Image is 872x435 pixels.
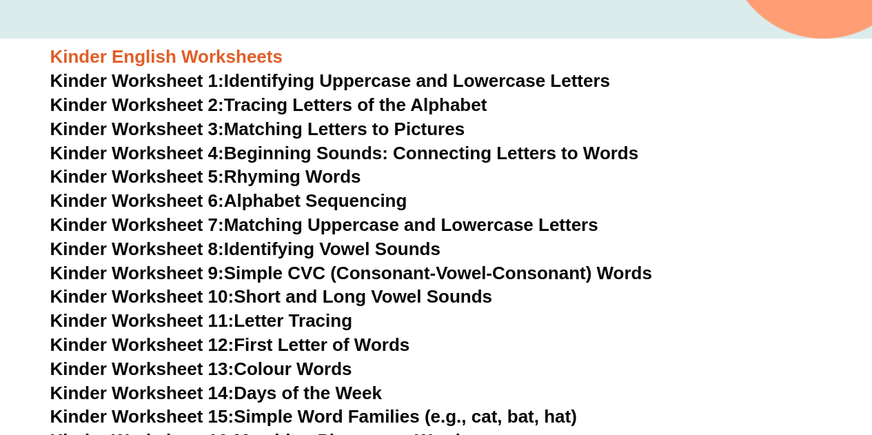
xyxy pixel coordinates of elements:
span: Kinder Worksheet 1: [50,70,224,91]
a: Kinder Worksheet 10:Short and Long Vowel Sounds [50,286,493,307]
span: Kinder Worksheet 6: [50,190,224,211]
a: Kinder Worksheet 11:Letter Tracing [50,310,353,331]
a: Kinder Worksheet 13:Colour Words [50,358,352,379]
span: Kinder Worksheet 10: [50,286,234,307]
a: Kinder Worksheet 8:Identifying Vowel Sounds [50,239,440,259]
a: Kinder Worksheet 15:Simple Word Families (e.g., cat, bat, hat) [50,406,577,427]
span: Kinder Worksheet 11: [50,310,234,331]
span: Kinder Worksheet 5: [50,166,224,187]
span: Kinder Worksheet 4: [50,143,224,163]
a: Kinder Worksheet 3:Matching Letters to Pictures [50,119,465,139]
span: Kinder Worksheet 12: [50,334,234,355]
h3: Kinder English Worksheets [50,45,822,69]
span: Kinder Worksheet 7: [50,214,224,235]
span: Kinder Worksheet 15: [50,406,234,427]
a: Kinder Worksheet 9:Simple CVC (Consonant-Vowel-Consonant) Words [50,263,652,283]
span: Kinder Worksheet 14: [50,383,234,403]
span: Kinder Worksheet 2: [50,94,224,115]
a: Kinder Worksheet 6:Alphabet Sequencing [50,190,407,211]
a: Kinder Worksheet 2:Tracing Letters of the Alphabet [50,94,487,115]
a: Kinder Worksheet 4:Beginning Sounds: Connecting Letters to Words [50,143,639,163]
a: Kinder Worksheet 14:Days of the Week [50,383,382,403]
span: Kinder Worksheet 9: [50,263,224,283]
a: Kinder Worksheet 12:First Letter of Words [50,334,410,355]
span: Kinder Worksheet 3: [50,119,224,139]
span: Kinder Worksheet 8: [50,239,224,259]
a: Kinder Worksheet 5:Rhyming Words [50,166,361,187]
span: Kinder Worksheet 13: [50,358,234,379]
iframe: Chat Widget [803,369,872,435]
a: Kinder Worksheet 1:Identifying Uppercase and Lowercase Letters [50,70,611,91]
a: Kinder Worksheet 7:Matching Uppercase and Lowercase Letters [50,214,598,235]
